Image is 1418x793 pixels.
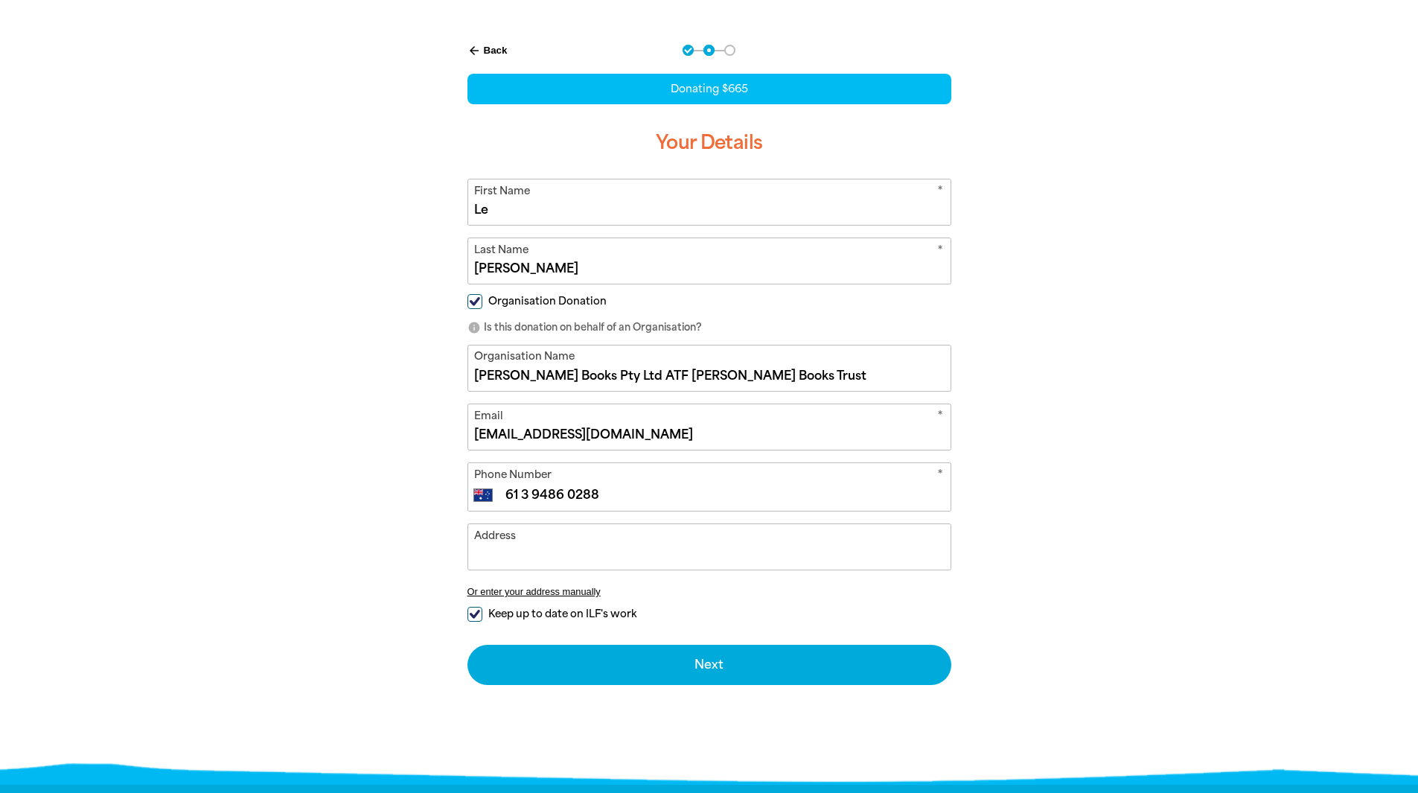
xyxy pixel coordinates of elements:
[683,45,694,56] button: Navigate to step 1 of 3 to enter your donation amount
[467,320,951,335] p: Is this donation on behalf of an Organisation?
[467,321,481,334] i: info
[467,607,482,622] input: Keep up to date on ILF's work
[488,294,607,308] span: Organisation Donation
[467,44,481,57] i: arrow_back
[937,467,943,485] i: Required
[467,74,951,104] div: Donating $665
[467,119,951,167] h3: Your Details
[724,45,735,56] button: Navigate to step 3 of 3 to enter your payment details
[488,607,636,621] span: Keep up to date on ILF's work
[467,294,482,309] input: Organisation Donation
[467,586,951,597] button: Or enter your address manually
[462,38,514,63] button: Back
[703,45,715,56] button: Navigate to step 2 of 3 to enter your details
[467,645,951,685] button: Next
